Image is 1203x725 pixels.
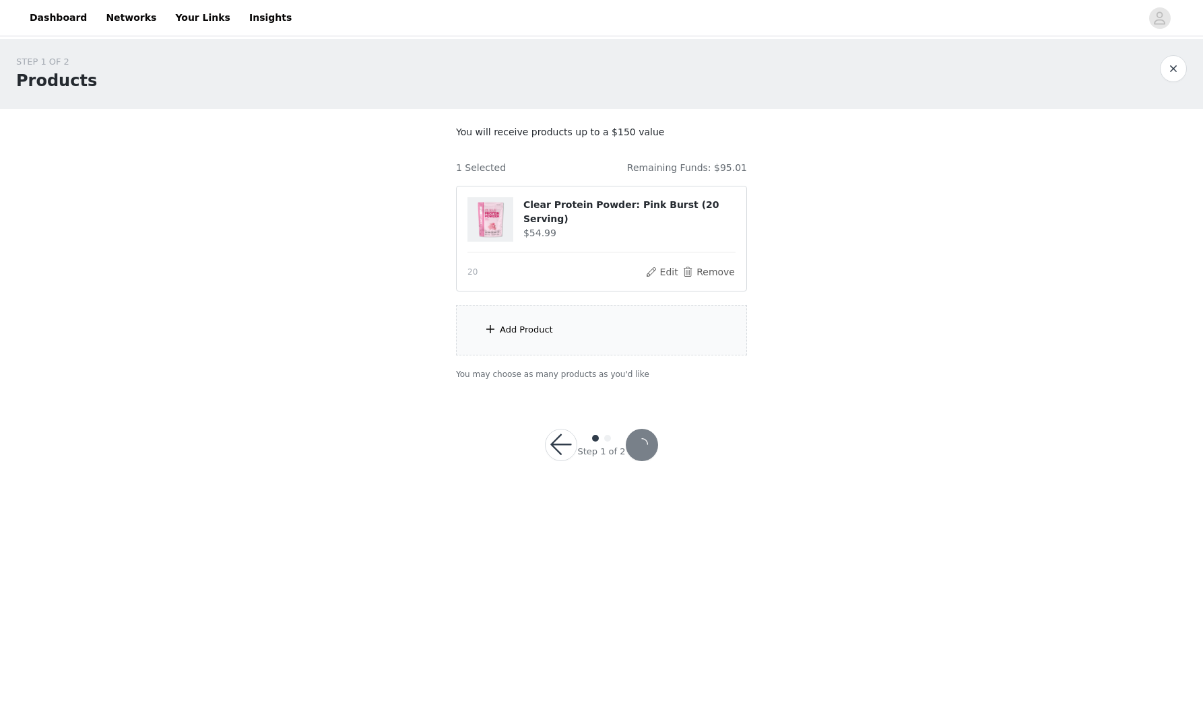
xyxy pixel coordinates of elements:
span: 20 [467,266,478,278]
button: Edit [645,264,679,280]
div: Add Product [500,323,553,337]
div: Step 1 of 2 [577,445,625,458]
a: Dashboard [22,3,95,33]
p: You may choose as many products as you'd like [456,368,747,380]
h4: Clear Protein Powder: Pink Burst (20 Serving) [523,198,736,226]
a: Insights [241,3,300,33]
a: Your Links [167,3,238,33]
h4: 1 Selected [456,161,506,175]
img: Clear Protein Powder: Pink Burst (20 Serving) [468,197,513,242]
h4: Remaining Funds: $95.01 [627,161,747,175]
h4: $54.99 [523,226,736,240]
div: STEP 1 OF 2 [16,55,97,69]
p: You will receive products up to a $150 value [456,125,747,139]
button: Remove [682,264,736,280]
a: Networks [98,3,164,33]
div: avatar [1153,7,1166,29]
h1: Products [16,69,97,93]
